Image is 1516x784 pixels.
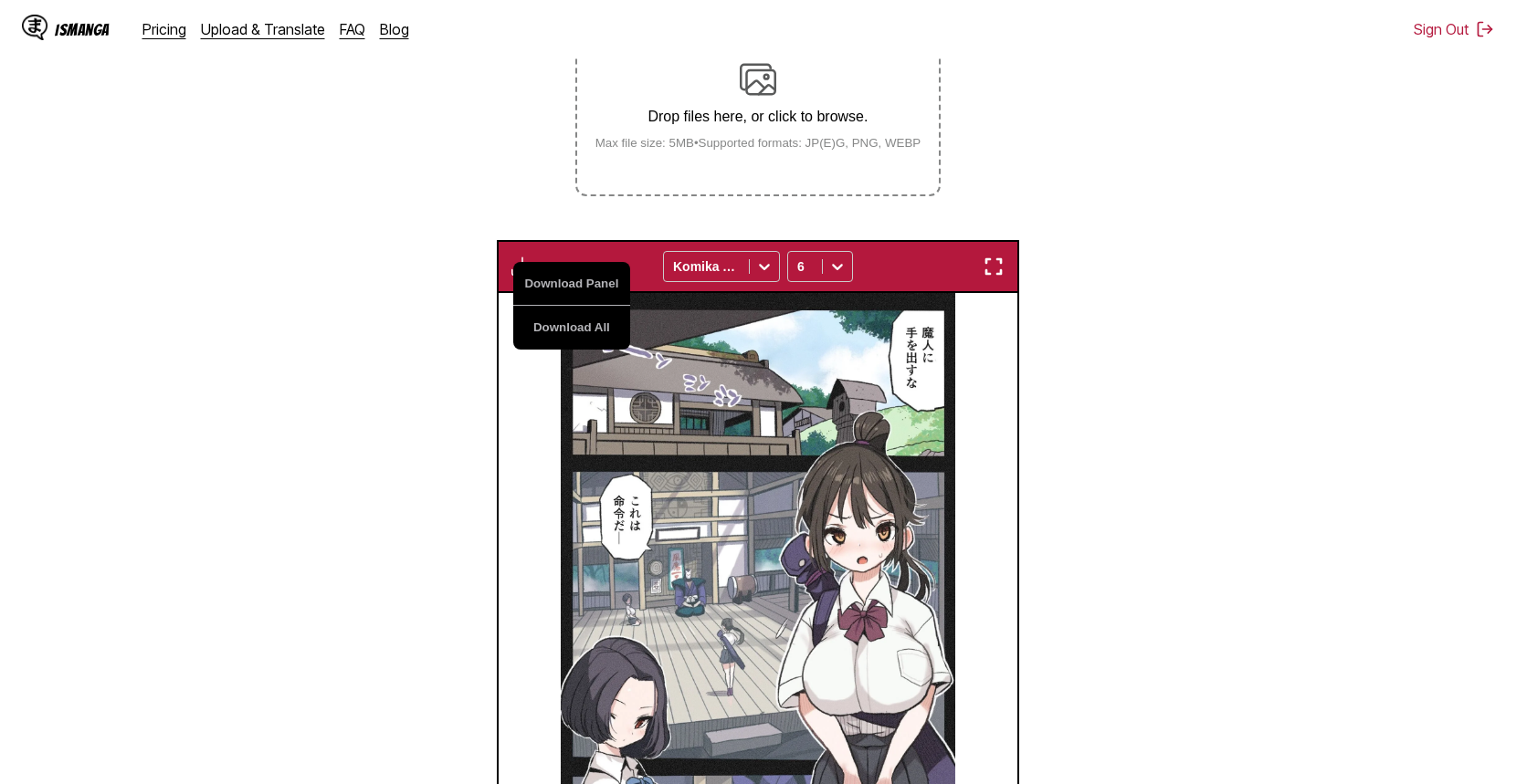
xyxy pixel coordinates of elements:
[380,20,409,38] a: Blog
[513,306,630,350] button: Download All
[142,20,186,38] a: Pricing
[581,109,936,125] p: Drop files here, or click to browse.
[1414,20,1494,38] button: Sign Out
[1476,20,1494,38] img: Sign out
[511,256,533,277] img: Download translated images
[340,20,365,38] a: FAQ
[201,20,325,38] a: Upload & Translate
[581,136,936,150] small: Max file size: 5MB • Supported formats: JP(E)G, PNG, WEBP
[513,262,630,306] button: Download Panel
[22,15,47,40] img: IsManga Logo
[983,256,1005,277] img: Enter fullscreen
[55,21,110,38] div: IsManga
[22,15,142,44] a: IsManga LogoIsManga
